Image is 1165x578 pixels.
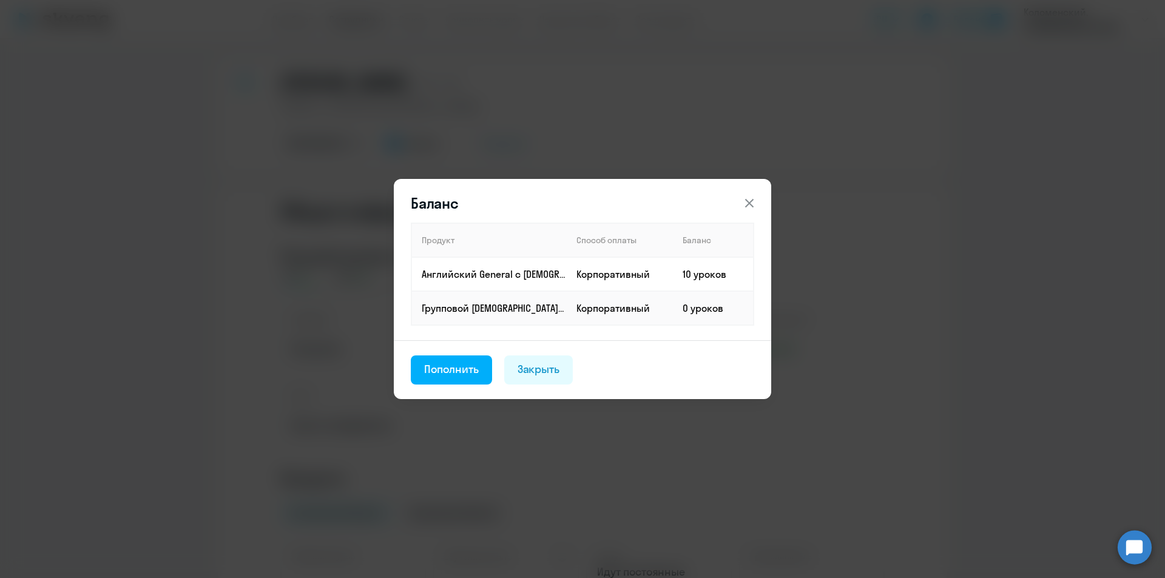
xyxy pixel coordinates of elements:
td: Корпоративный [567,257,673,291]
th: Продукт [411,223,567,257]
td: 0 уроков [673,291,754,325]
p: Английский General с [DEMOGRAPHIC_DATA] преподавателем [422,267,566,281]
div: Закрыть [518,361,560,377]
td: Корпоративный [567,291,673,325]
th: Способ оплаты [567,223,673,257]
div: Пополнить [424,361,479,377]
p: Групповой [DEMOGRAPHIC_DATA] с русскоговорящим преподавателем [422,301,566,315]
td: 10 уроков [673,257,754,291]
header: Баланс [394,193,771,213]
th: Баланс [673,223,754,257]
button: Закрыть [504,355,573,385]
button: Пополнить [411,355,492,385]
